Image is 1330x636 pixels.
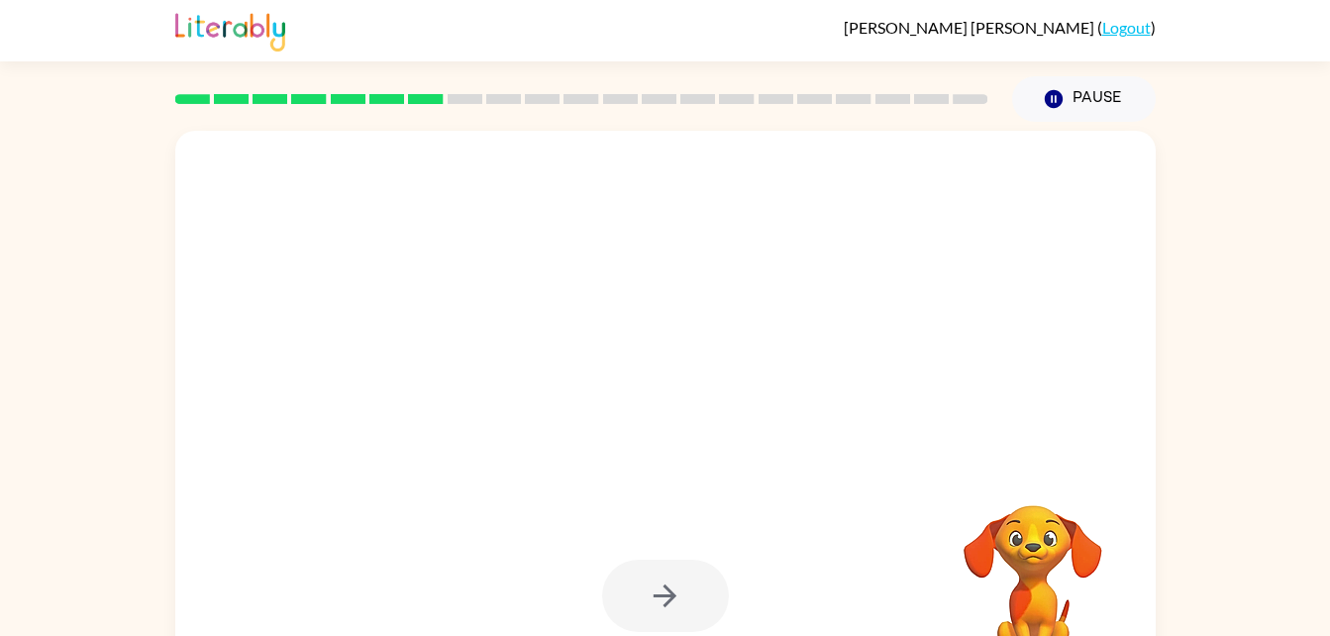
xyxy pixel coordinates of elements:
[844,18,1156,37] div: ( )
[175,8,285,52] img: Literably
[1102,18,1151,37] a: Logout
[844,18,1097,37] span: [PERSON_NAME] [PERSON_NAME]
[1012,76,1156,122] button: Pause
